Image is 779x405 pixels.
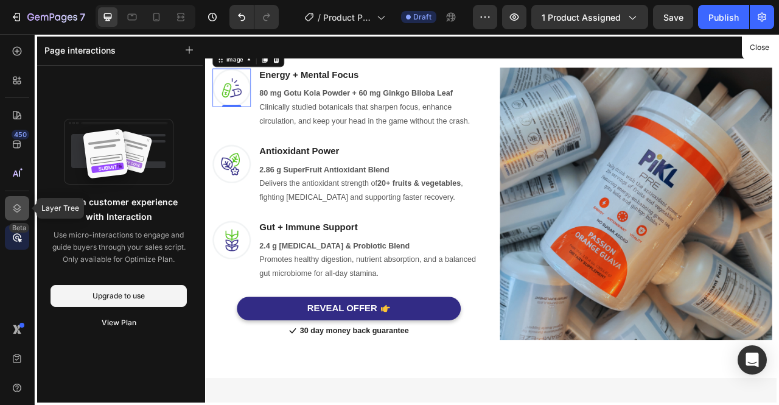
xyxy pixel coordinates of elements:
p: Only available for Optimize Plan. [51,253,187,266]
div: Publish [708,11,739,24]
div: 450 [12,130,29,139]
div: Undo/Redo [229,5,279,29]
div: Open Intercom Messenger [738,345,767,375]
button: Save [653,5,693,29]
p: 7 [80,10,85,24]
p: Use micro-interactions to engage and guide buyers through your sales script. [51,229,187,253]
span: Product Page - [DATE] 22:44:58 [323,11,372,24]
p: Enrich customer experience with Interaction [53,195,184,224]
p: Page interactions [44,44,116,57]
button: 7 [5,5,91,29]
span: / [318,11,321,24]
div: Beta [9,223,29,233]
button: View Plan [51,312,187,334]
span: 1 product assigned [542,11,621,24]
span: Draft [413,12,431,23]
iframe: Design area [205,34,779,405]
button: Close [744,39,774,57]
button: 1 product assigned [531,5,648,29]
span: Save [663,12,683,23]
button: Upgrade to use [51,285,187,307]
div: Upgrade to use [93,291,145,301]
div: View Plan [102,317,136,328]
button: Publish [698,5,749,29]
